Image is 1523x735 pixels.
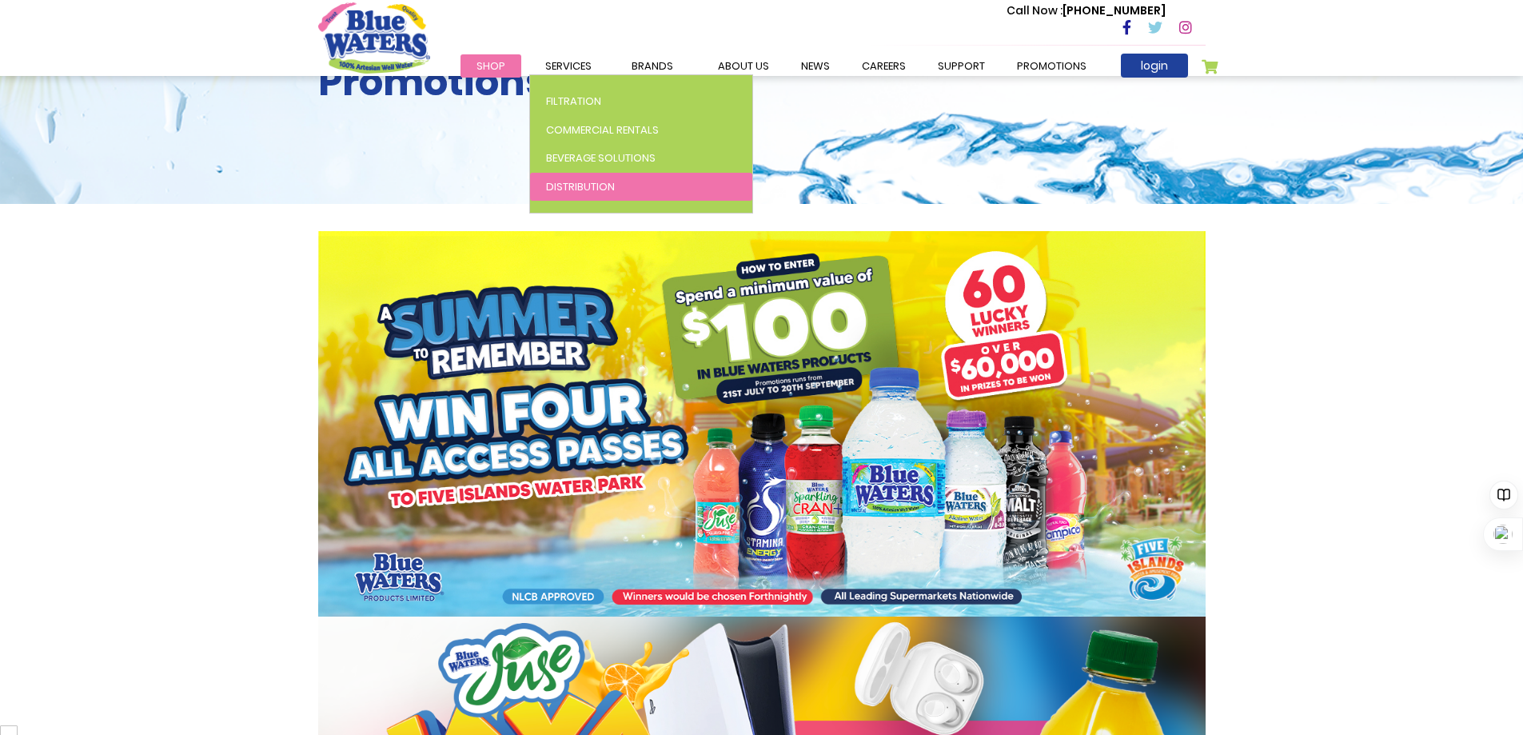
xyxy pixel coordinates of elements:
a: News [785,54,846,78]
a: Promotions [1001,54,1102,78]
span: Commercial Rentals [546,122,659,138]
p: [PHONE_NUMBER] [1007,2,1166,19]
a: support [922,54,1001,78]
span: Brands [632,58,673,74]
a: login [1121,54,1188,78]
span: Shop [476,58,505,74]
a: about us [702,54,785,78]
span: Distribution [546,179,615,194]
span: Services [545,58,592,74]
a: careers [846,54,922,78]
span: Call Now : [1007,2,1063,18]
h2: Promotions [318,59,1206,106]
a: store logo [318,2,430,73]
span: Filtration [546,94,601,109]
span: Beverage Solutions [546,150,656,166]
